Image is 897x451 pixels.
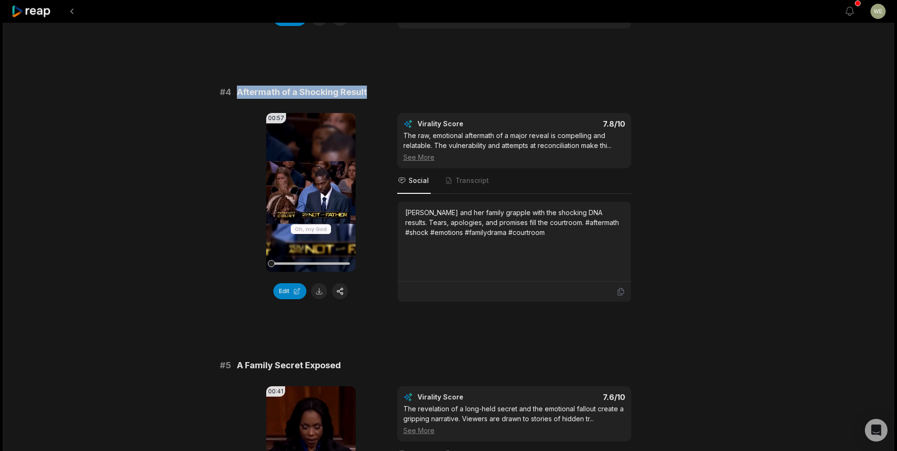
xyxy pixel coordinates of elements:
span: # 4 [220,86,231,99]
div: See More [403,152,625,162]
div: See More [403,425,625,435]
div: Virality Score [418,119,519,129]
span: # 5 [220,359,231,372]
span: Transcript [455,176,489,185]
div: 7.8 /10 [523,119,625,129]
nav: Tabs [397,168,631,194]
video: Your browser does not support mp4 format. [266,113,356,272]
button: Edit [273,283,306,299]
div: Open Intercom Messenger [865,419,888,442]
div: 7.6 /10 [523,392,625,402]
div: The raw, emotional aftermath of a major reveal is compelling and relatable. The vulnerability and... [403,130,625,162]
span: A Family Secret Exposed [237,359,341,372]
div: The revelation of a long-held secret and the emotional fallout create a gripping narrative. Viewe... [403,404,625,435]
div: Virality Score [418,392,519,402]
div: [PERSON_NAME] and her family grapple with the shocking DNA results. Tears, apologies, and promise... [405,208,623,237]
span: Aftermath of a Shocking Result [237,86,367,99]
span: Social [409,176,429,185]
